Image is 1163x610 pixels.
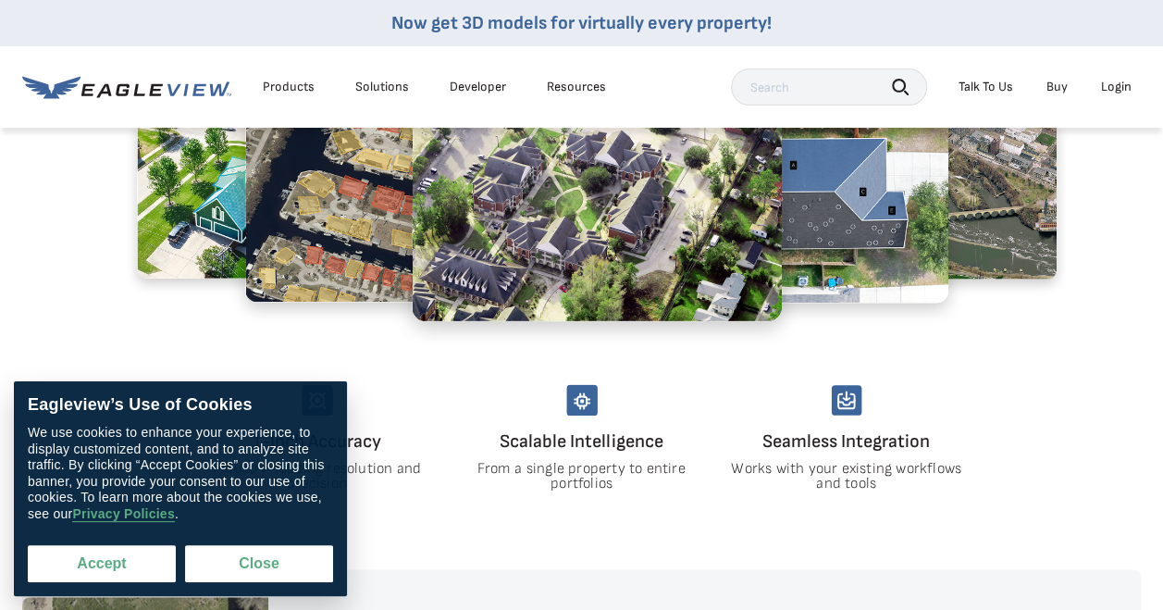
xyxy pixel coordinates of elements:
[566,384,598,416] img: scalable-intelligency.svg
[831,384,862,416] img: seamless-integration.svg
[355,79,409,95] div: Solutions
[731,68,927,106] input: Search
[28,545,176,582] button: Accept
[185,545,333,582] button: Close
[263,79,315,95] div: Products
[959,79,1013,95] div: Talk To Us
[729,427,964,456] h4: Seamless Integration
[391,12,772,34] a: Now get 3D models for virtually every property!
[1046,79,1068,95] a: Buy
[412,77,782,321] img: 1.2.png
[137,120,377,280] img: 4.2.png
[28,425,333,522] div: We use cookies to enhance your experience, to display customized content, and to analyze site tra...
[28,395,333,416] div: Eagleview’s Use of Cookies
[464,427,699,456] h4: Scalable Intelligence
[245,95,560,303] img: 5.2.png
[547,79,606,95] div: Resources
[450,79,506,95] a: Developer
[729,462,963,492] p: Works with your existing workflows and tools
[72,506,174,522] a: Privacy Policies
[464,462,699,492] p: From a single property to entire portfolios
[634,95,948,303] img: 2.2.png
[1101,79,1132,95] div: Login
